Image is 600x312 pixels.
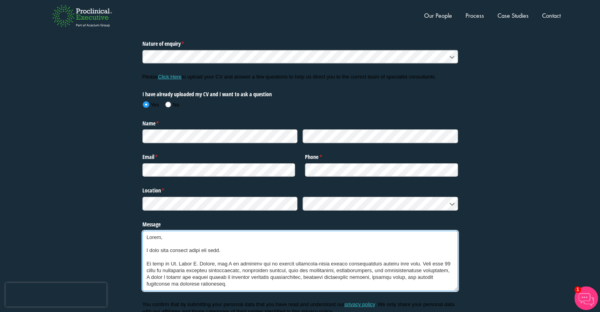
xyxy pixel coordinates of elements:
[142,117,458,127] legend: Name
[142,184,458,194] legend: Location
[158,74,181,80] a: Click Here
[344,301,375,307] a: privacy policy
[142,37,458,48] label: Nature of enquiry
[303,129,458,143] input: Last
[142,218,458,228] label: Message
[465,11,484,20] a: Process
[424,11,452,20] a: Our People
[574,286,581,293] span: 1
[142,197,298,211] input: State / Province / Region
[303,197,458,211] input: Country
[142,129,298,143] input: First
[173,101,179,108] div: No
[142,73,458,80] p: Please to upload your CV and answer a few questions to help us direct you to the correct team of ...
[305,151,458,161] label: Phone
[542,11,561,20] a: Contact
[6,283,107,306] iframe: reCAPTCHA
[142,151,295,161] label: Email
[142,88,295,98] legend: I have already uploaded my CV and I want to ask a question
[574,286,598,310] img: Chatbot
[151,101,159,108] div: Yes
[497,11,529,20] a: Case Studies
